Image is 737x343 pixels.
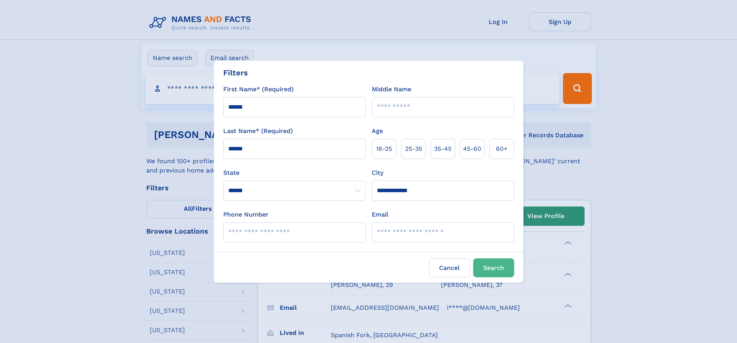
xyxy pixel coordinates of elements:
[372,168,383,177] label: City
[434,144,451,154] span: 35‑45
[372,126,383,136] label: Age
[223,210,268,219] label: Phone Number
[463,144,481,154] span: 45‑60
[223,67,248,78] div: Filters
[372,210,388,219] label: Email
[429,258,470,277] label: Cancel
[376,144,392,154] span: 18‑25
[473,258,514,277] button: Search
[372,85,411,94] label: Middle Name
[223,168,366,177] label: State
[496,144,508,154] span: 60+
[223,85,294,94] label: First Name* (Required)
[223,126,293,136] label: Last Name* (Required)
[405,144,422,154] span: 25‑35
